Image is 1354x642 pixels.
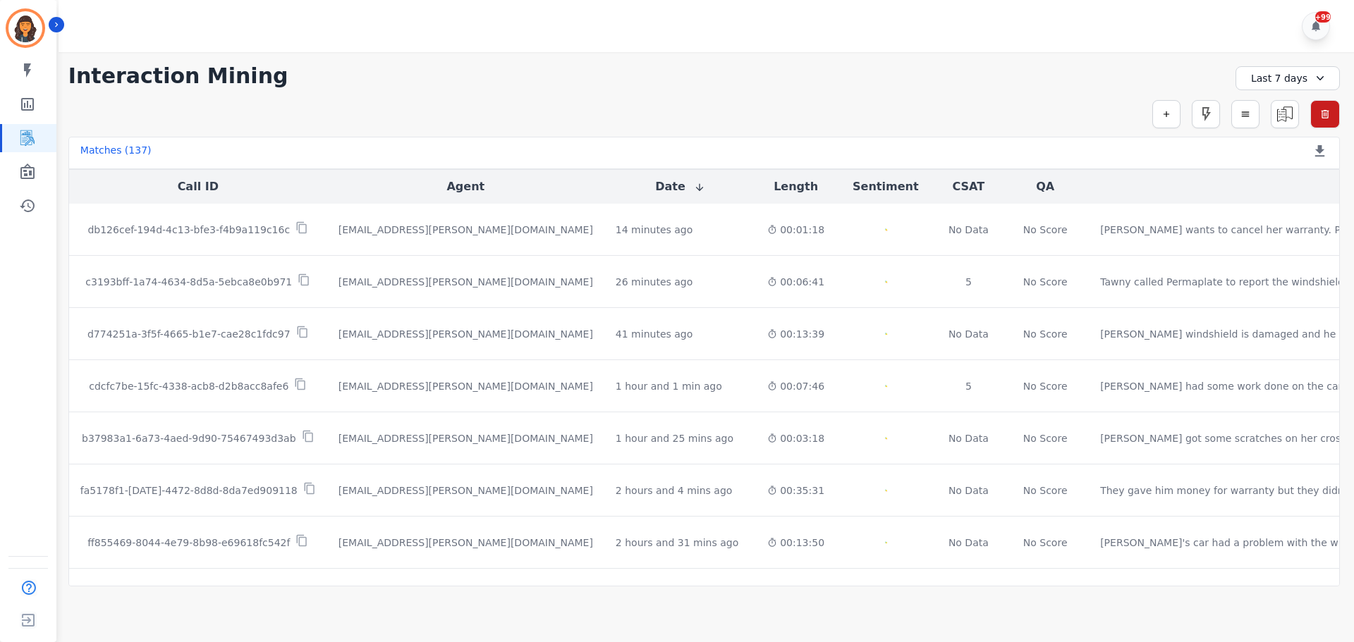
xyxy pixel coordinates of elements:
[616,431,733,445] div: 1 hour and 25 mins ago
[616,536,738,550] div: 2 hours and 31 mins ago
[616,275,693,289] div: 26 minutes ago
[774,178,818,195] button: Length
[767,327,824,341] div: 00:13:39
[338,379,593,393] div: [EMAIL_ADDRESS][PERSON_NAME][DOMAIN_NAME]
[80,143,152,163] div: Matches ( 137 )
[1036,178,1054,195] button: QA
[853,178,918,195] button: Sentiment
[178,178,219,195] button: Call ID
[1315,11,1331,23] div: +99
[947,379,991,393] div: 5
[947,327,991,341] div: No Data
[767,536,824,550] div: 00:13:50
[1023,379,1068,393] div: No Score
[338,536,593,550] div: [EMAIL_ADDRESS][PERSON_NAME][DOMAIN_NAME]
[947,223,991,237] div: No Data
[89,379,288,393] p: cdcfc7be-15fc-4338-acb8-d2b8acc8afe6
[446,178,484,195] button: Agent
[87,327,291,341] p: d774251a-3f5f-4665-b1e7-cae28c1fdc97
[1023,327,1068,341] div: No Score
[8,11,42,45] img: Bordered avatar
[616,223,693,237] div: 14 minutes ago
[947,483,991,498] div: No Data
[1023,223,1068,237] div: No Score
[338,431,593,445] div: [EMAIL_ADDRESS][PERSON_NAME][DOMAIN_NAME]
[767,379,824,393] div: 00:07:46
[767,223,824,237] div: 00:01:18
[85,275,292,289] p: c3193bff-1a74-4634-8d5a-5ebca8e0b971
[338,483,593,498] div: [EMAIL_ADDRESS][PERSON_NAME][DOMAIN_NAME]
[1236,66,1340,90] div: Last 7 days
[767,275,824,289] div: 00:06:41
[616,379,722,393] div: 1 hour and 1 min ago
[87,536,290,550] p: ff855469-8044-4e79-8b98-e69618fc542f
[82,431,296,445] p: b37983a1-6a73-4aed-9d90-75467493d3ab
[1023,275,1068,289] div: No Score
[87,223,290,237] p: db126cef-194d-4c13-bfe3-f4b9a119c16c
[655,178,705,195] button: Date
[616,483,733,498] div: 2 hours and 4 mins ago
[80,483,298,498] p: fa5178f1-[DATE]-4472-8d8d-8da7ed909118
[767,483,824,498] div: 00:35:31
[338,275,593,289] div: [EMAIL_ADDRESS][PERSON_NAME][DOMAIN_NAME]
[68,63,288,89] h1: Interaction Mining
[953,178,985,195] button: CSAT
[616,327,693,341] div: 41 minutes ago
[1023,483,1068,498] div: No Score
[947,431,991,445] div: No Data
[947,536,991,550] div: No Data
[1023,431,1068,445] div: No Score
[338,223,593,237] div: [EMAIL_ADDRESS][PERSON_NAME][DOMAIN_NAME]
[1023,536,1068,550] div: No Score
[767,431,824,445] div: 00:03:18
[338,327,593,341] div: [EMAIL_ADDRESS][PERSON_NAME][DOMAIN_NAME]
[947,275,991,289] div: 5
